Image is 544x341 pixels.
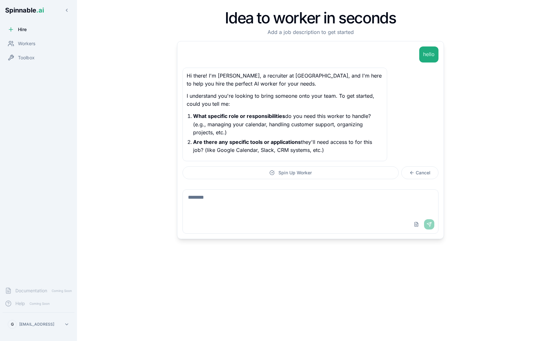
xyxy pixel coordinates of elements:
p: Hi there! I'm [PERSON_NAME], a recruiter at [GEOGRAPHIC_DATA], and I'm here to help you hire the ... [187,72,383,88]
span: G [11,322,14,327]
h1: Idea to worker in seconds [177,10,444,26]
p: [EMAIL_ADDRESS] [19,322,54,327]
p: do you need this worker to handle? (e.g., managing your calendar, handling customer support, orga... [193,112,383,137]
strong: What specific role or responsibilities [193,113,285,119]
span: .ai [36,6,44,14]
p: Add a job description to get started [177,28,444,36]
button: G[EMAIL_ADDRESS] [5,318,72,331]
span: Coming Soon [28,301,52,307]
button: Cancel [401,166,438,179]
span: Spinnable [5,6,44,14]
span: Hire [18,26,27,33]
span: Help [15,300,25,307]
span: Cancel [416,170,430,176]
span: Workers [18,40,35,47]
span: Coming Soon [50,288,74,294]
p: hello [423,50,435,59]
span: Toolbox [18,54,35,61]
span: Documentation [15,287,47,294]
p: I understand you're looking to bring someone onto your team. To get started, could you tell me: [187,92,383,108]
span: Spin Up Worker [278,170,312,176]
p: they'll need access to for this job? (like Google Calendar, Slack, CRM systems, etc.) [193,138,383,154]
strong: Are there any specific tools or applications [193,139,301,145]
button: Spin Up Worker [183,166,399,179]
